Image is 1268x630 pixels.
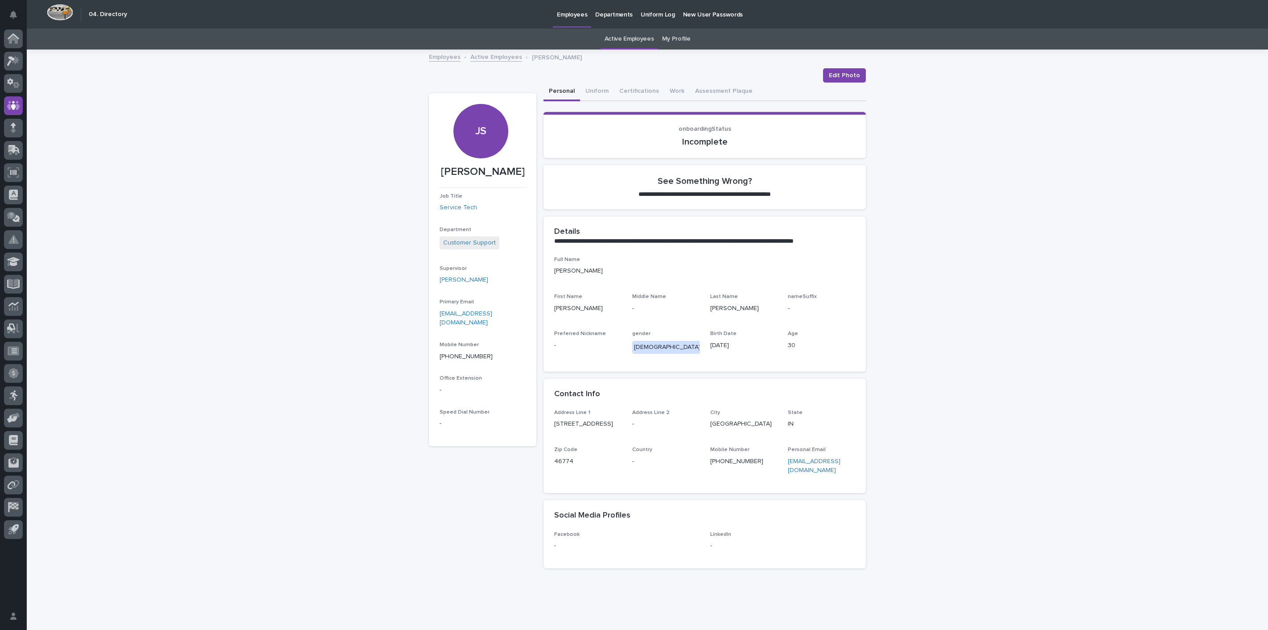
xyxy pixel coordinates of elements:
[543,83,580,101] button: Personal
[788,294,817,299] span: nameSuffix
[443,238,496,248] a: Customer Support
[554,304,622,313] p: [PERSON_NAME]
[554,541,700,551] p: -
[554,227,580,237] h2: Details
[710,294,738,299] span: Last Name
[710,419,778,429] p: [GEOGRAPHIC_DATA]
[664,83,690,101] button: Work
[679,126,731,132] span: onboardingStatus
[47,4,73,21] img: Workspace Logo
[554,410,590,415] span: Address Line 1
[614,83,664,101] button: Certifications
[440,299,474,305] span: Primary Email
[554,511,630,521] h2: Social Media Profiles
[470,51,522,62] a: Active Employees
[632,457,700,466] p: -
[440,410,490,415] span: Speed Dial Number
[4,5,23,24] button: Notifications
[710,304,778,313] p: [PERSON_NAME]
[554,257,580,262] span: Full Name
[580,83,614,101] button: Uniform
[788,458,840,474] a: [EMAIL_ADDRESS][DOMAIN_NAME]
[440,342,479,348] span: Mobile Number
[662,29,691,50] a: My Profile
[788,331,798,336] span: Age
[710,532,731,537] span: LinkedIn
[710,447,749,452] span: Mobile Number
[440,166,526,178] p: [PERSON_NAME]
[440,376,482,381] span: Office Extension
[632,341,702,354] div: [DEMOGRAPHIC_DATA]
[554,294,582,299] span: First Name
[710,331,737,336] span: Birth Date
[453,70,508,137] div: JS
[710,410,720,415] span: City
[440,194,462,199] span: Job Title
[632,294,666,299] span: Middle Name
[554,266,855,276] p: [PERSON_NAME]
[554,331,606,336] span: Preferred Nickname
[788,341,855,350] p: 30
[440,203,477,212] a: Service Tech
[632,410,670,415] span: Address Line 2
[823,68,866,83] button: Edit Photo
[554,390,600,399] h2: Contact Info
[554,419,622,429] p: [STREET_ADDRESS]
[632,331,650,336] span: gender
[690,83,758,101] button: Assessment Plaque
[440,385,526,395] p: -
[605,29,654,50] a: Active Employees
[440,227,471,232] span: Department
[710,541,856,551] p: -
[632,419,700,429] p: -
[11,11,23,25] div: Notifications
[554,447,577,452] span: Zip Code
[440,266,467,271] span: Supervisor
[554,341,622,350] p: -
[554,137,855,147] p: Incomplete
[554,457,622,466] p: 46774
[632,447,652,452] span: Country
[440,353,493,360] a: [PHONE_NUMBER]
[632,304,700,313] p: -
[788,410,803,415] span: State
[554,532,580,537] span: Facebook
[710,341,778,350] p: [DATE]
[788,419,855,429] p: IN
[440,311,492,326] a: [EMAIL_ADDRESS][DOMAIN_NAME]
[89,11,127,18] h2: 04. Directory
[440,275,488,285] a: [PERSON_NAME]
[440,419,526,428] p: -
[788,447,826,452] span: Personal Email
[829,71,860,80] span: Edit Photo
[532,52,582,62] p: [PERSON_NAME]
[788,304,855,313] p: -
[710,458,763,464] a: [PHONE_NUMBER]
[658,176,752,187] h2: See Something Wrong?
[429,51,461,62] a: Employees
